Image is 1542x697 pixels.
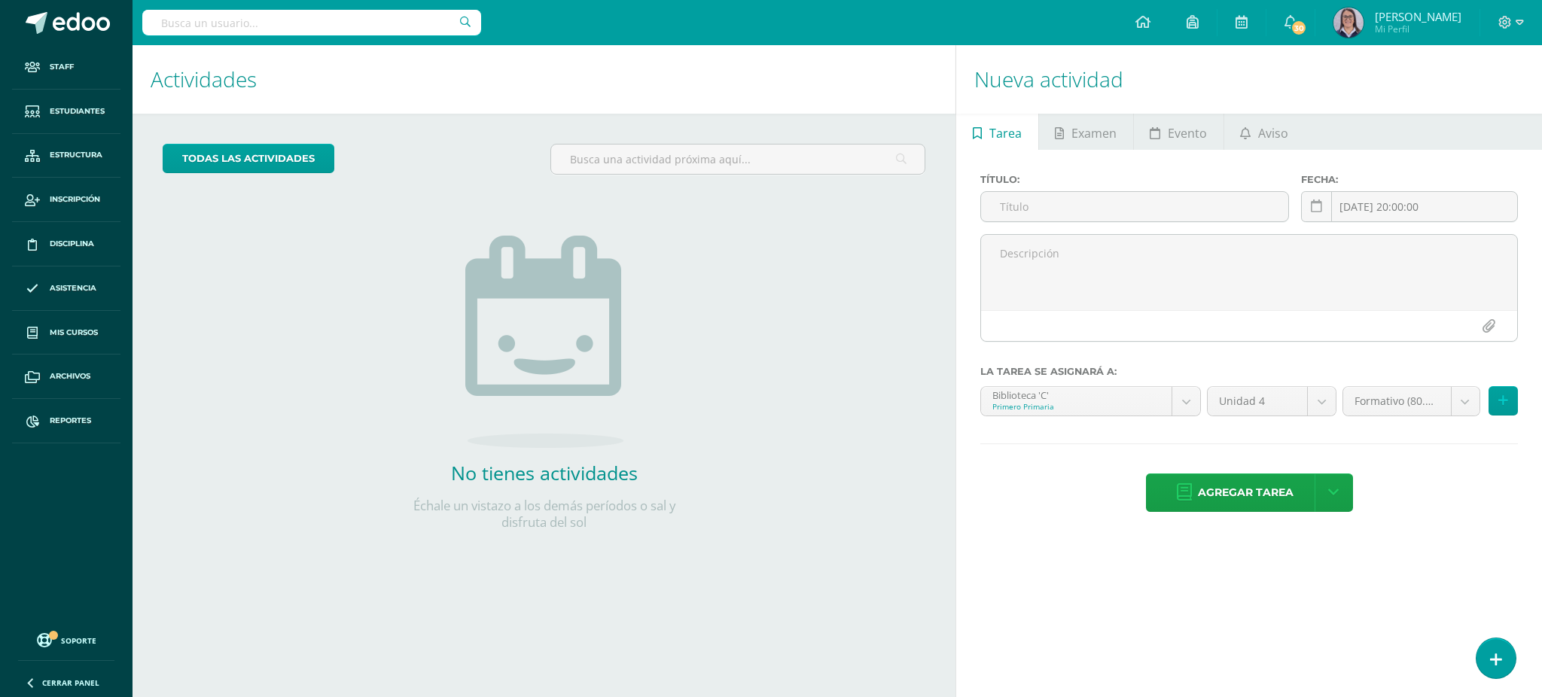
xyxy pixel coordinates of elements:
[1375,9,1461,24] span: [PERSON_NAME]
[394,460,695,485] h2: No tienes actividades
[42,677,99,688] span: Cerrar panel
[163,144,334,173] a: todas las Actividades
[50,61,74,73] span: Staff
[12,355,120,399] a: Archivos
[1355,387,1440,415] span: Formativo (80.0%)
[1198,474,1294,511] span: Agregar tarea
[1302,192,1517,221] input: Fecha de entrega
[1258,115,1288,151] span: Aviso
[50,105,105,117] span: Estudiantes
[12,266,120,311] a: Asistencia
[992,387,1160,401] div: Biblioteca 'C'
[50,282,96,294] span: Asistencia
[956,114,1038,150] a: Tarea
[1071,115,1117,151] span: Examen
[1208,387,1336,415] a: Unidad 4
[50,238,94,250] span: Disciplina
[1168,115,1207,151] span: Evento
[980,174,1289,185] label: Título:
[1219,387,1296,415] span: Unidad 4
[50,149,102,161] span: Estructura
[1375,23,1461,35] span: Mi Perfil
[1039,114,1133,150] a: Examen
[394,498,695,531] p: Échale un vistazo a los demás períodos o sal y disfruta del sol
[981,192,1288,221] input: Título
[1224,114,1305,150] a: Aviso
[50,415,91,427] span: Reportes
[50,193,100,205] span: Inscripción
[50,327,98,339] span: Mis cursos
[12,90,120,134] a: Estudiantes
[1333,8,1364,38] img: 748d42d9fff1f6c6ec16339a92392ca2.png
[1301,174,1518,185] label: Fecha:
[18,629,114,650] a: Soporte
[1343,387,1480,415] a: Formativo (80.0%)
[12,134,120,178] a: Estructura
[465,236,623,448] img: no_activities.png
[12,222,120,266] a: Disciplina
[981,387,1200,415] a: Biblioteca 'C'Primero Primaria
[1134,114,1224,150] a: Evento
[1291,20,1307,36] span: 30
[974,45,1524,114] h1: Nueva actividad
[551,145,925,174] input: Busca una actividad próxima aquí...
[142,10,481,35] input: Busca un usuario...
[151,45,937,114] h1: Actividades
[12,311,120,355] a: Mis cursos
[50,370,90,382] span: Archivos
[989,115,1022,151] span: Tarea
[61,635,96,646] span: Soporte
[12,178,120,222] a: Inscripción
[992,401,1160,412] div: Primero Primaria
[12,45,120,90] a: Staff
[12,399,120,443] a: Reportes
[980,366,1518,377] label: La tarea se asignará a:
